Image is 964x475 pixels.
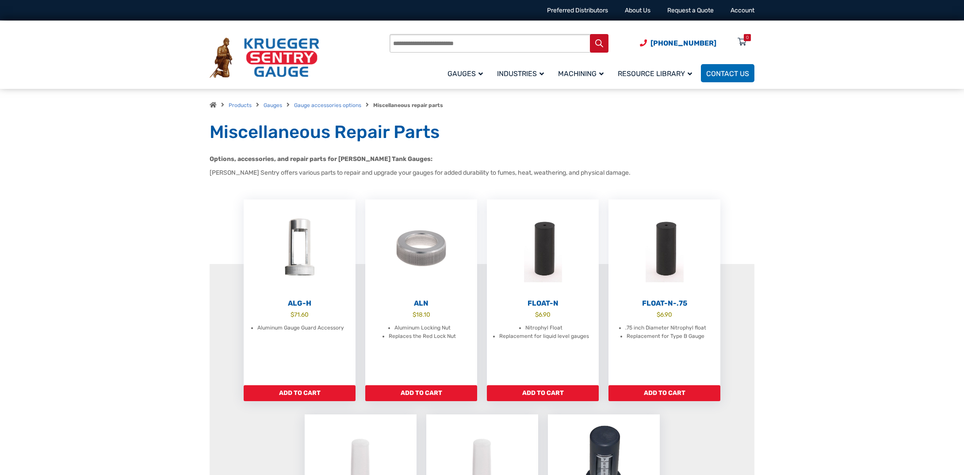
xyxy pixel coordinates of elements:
[525,324,562,333] li: Nitrophyl Float
[257,324,344,333] li: Aluminum Gauge Guard Accessory
[547,7,608,14] a: Preferred Distributors
[627,332,704,341] li: Replacement for Type B Gauge
[657,311,660,318] span: $
[448,69,483,78] span: Gauges
[746,34,749,41] div: 0
[667,7,714,14] a: Request a Quote
[657,311,672,318] bdi: 6.90
[612,63,701,84] a: Resource Library
[294,102,361,108] a: Gauge accessories options
[497,69,544,78] span: Industries
[365,199,477,385] a: ALN $18.10 Aluminum Locking Nut Replaces the Red Lock Nut
[413,311,416,318] span: $
[291,311,294,318] span: $
[492,63,553,84] a: Industries
[618,69,692,78] span: Resource Library
[442,63,492,84] a: Gauges
[210,168,754,177] p: [PERSON_NAME] Sentry offers various parts to repair and upgrade your gauges for added durability ...
[487,299,599,308] h2: Float-N
[487,199,599,297] img: Float-N
[625,324,706,333] li: .75 inch Diameter Nitrophyl float
[487,199,599,385] a: Float-N $6.90 Nitrophyl Float Replacement for liquid level gauges
[553,63,612,84] a: Machining
[365,199,477,297] img: ALN
[365,299,477,308] h2: ALN
[413,311,430,318] bdi: 18.10
[731,7,754,14] a: Account
[210,38,319,78] img: Krueger Sentry Gauge
[640,38,716,49] a: Phone Number (920) 434-8860
[210,155,432,163] strong: Options, accessories, and repair parts for [PERSON_NAME] Tank Gauges:
[291,311,309,318] bdi: 71.60
[625,7,650,14] a: About Us
[389,332,456,341] li: Replaces the Red Lock Nut
[264,102,282,108] a: Gauges
[365,385,477,401] a: Add to cart: “ALN”
[210,121,754,143] h1: Miscellaneous Repair Parts
[608,385,720,401] a: Add to cart: “Float-N-.75”
[229,102,252,108] a: Products
[373,102,443,108] strong: Miscellaneous repair parts
[394,324,451,333] li: Aluminum Locking Nut
[535,311,551,318] bdi: 6.90
[535,311,539,318] span: $
[244,199,356,385] a: ALG-H $71.60 Aluminum Gauge Guard Accessory
[706,69,749,78] span: Contact Us
[701,64,754,82] a: Contact Us
[244,385,356,401] a: Add to cart: “ALG-H”
[608,299,720,308] h2: Float-N-.75
[558,69,604,78] span: Machining
[608,199,720,297] img: Float-N
[244,299,356,308] h2: ALG-H
[244,199,356,297] img: ALG-OF
[650,39,716,47] span: [PHONE_NUMBER]
[499,332,589,341] li: Replacement for liquid level gauges
[487,385,599,401] a: Add to cart: “Float-N”
[608,199,720,385] a: Float-N-.75 $6.90 .75 inch Diameter Nitrophyl float Replacement for Type B Gauge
